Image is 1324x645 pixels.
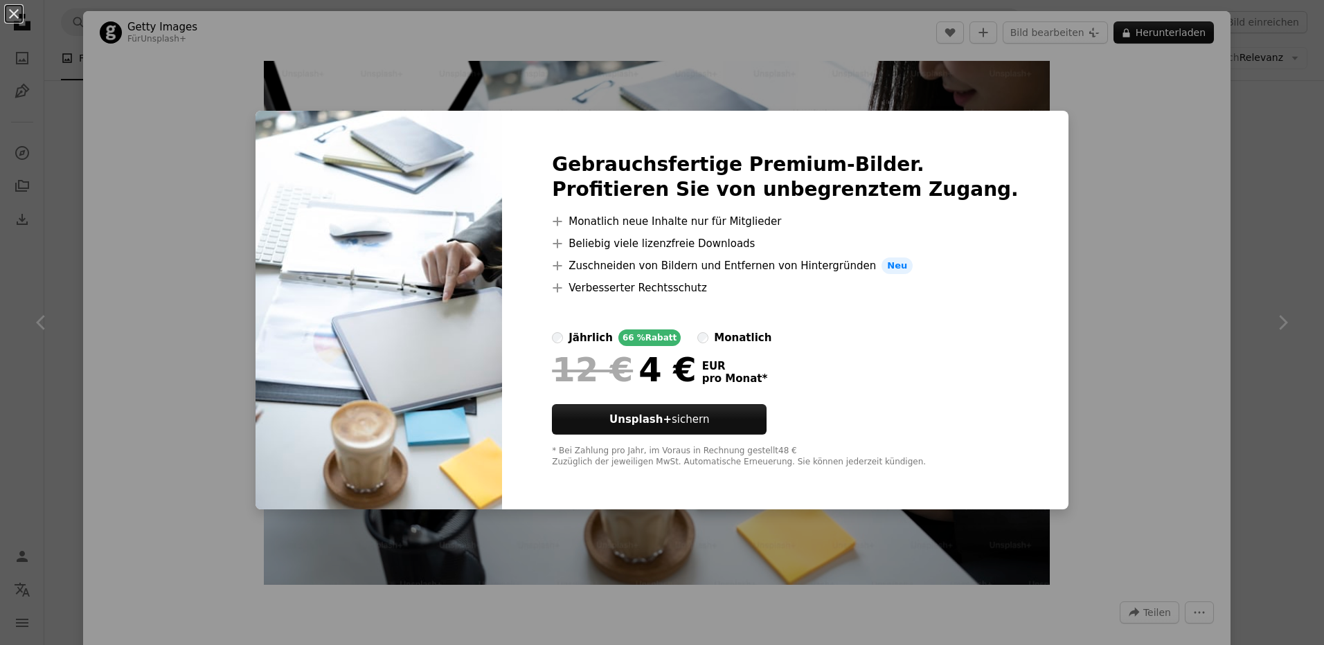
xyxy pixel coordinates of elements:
[569,329,613,346] div: jährlich
[552,404,767,435] button: Unsplash+sichern
[256,111,502,509] img: premium_photo-1661774187867-c6f128744e1c
[697,332,708,343] input: monatlich
[702,360,768,372] span: EUR
[552,352,696,388] div: 4 €
[552,152,1019,202] h2: Gebrauchsfertige Premium-Bilder. Profitieren Sie von unbegrenztem Zugang.
[552,235,1019,252] li: Beliebig viele lizenzfreie Downloads
[552,257,1019,274] li: Zuschneiden von Bildern und Entfernen von Hintergründen
[714,329,771,346] div: monatlich
[552,446,1019,468] div: * Bei Zahlung pro Jahr, im Voraus in Rechnung gestellt 48 € Zuzüglich der jeweiligen MwSt. Automa...
[552,213,1019,230] li: Monatlich neue Inhalte nur für Mitglieder
[552,332,563,343] input: jährlich66 %Rabatt
[882,257,913,274] span: Neu
[609,413,672,426] strong: Unsplash+
[552,280,1019,296] li: Verbesserter Rechtsschutz
[618,329,681,346] div: 66 % Rabatt
[552,352,633,388] span: 12 €
[702,372,768,385] span: pro Monat *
